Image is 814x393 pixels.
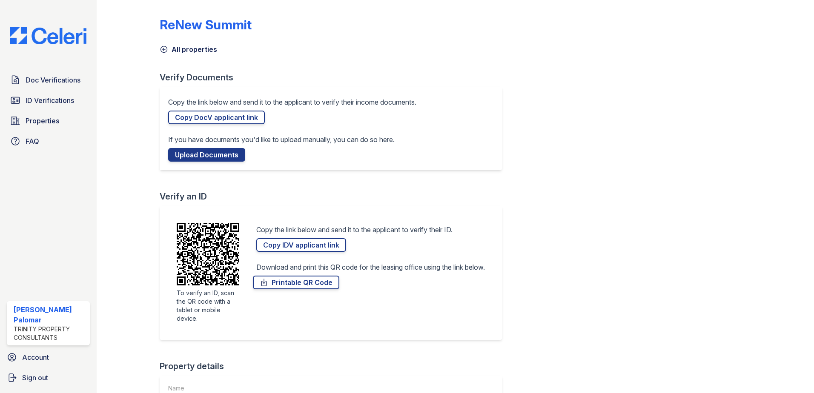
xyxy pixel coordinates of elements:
div: Property details [160,360,509,372]
span: ID Verifications [26,95,74,105]
div: Name [168,384,244,393]
a: Account [3,349,93,366]
a: Copy DocV applicant link [168,111,265,124]
p: Copy the link below and send it to the applicant to verify their income documents. [168,97,416,107]
a: Upload Documents [168,148,245,162]
img: CE_Logo_Blue-a8612792a0a2168367f1c8372b55b34899dd931a85d93a1a3d3e32e68fde9ad4.png [3,27,93,44]
a: Doc Verifications [7,71,90,88]
a: ID Verifications [7,92,90,109]
div: [PERSON_NAME] Palomar [14,305,86,325]
p: If you have documents you'd like to upload manually, you can do so here. [168,134,395,145]
div: To verify an ID, scan the QR code with a tablet or mobile device. [177,289,239,323]
span: Properties [26,116,59,126]
span: FAQ [26,136,39,146]
span: Account [22,352,49,362]
a: Sign out [3,369,93,386]
div: Verify Documents [160,71,509,83]
div: Trinity Property Consultants [14,325,86,342]
span: Sign out [22,373,48,383]
div: Verify an ID [160,191,509,202]
p: Download and print this QR code for the leasing office using the link below. [256,262,485,272]
a: FAQ [7,133,90,150]
span: Doc Verifications [26,75,80,85]
a: Properties [7,112,90,129]
a: All properties [160,44,217,54]
div: ReNew Summit [160,17,252,32]
a: Printable QR Code [253,276,339,289]
a: Copy IDV applicant link [256,238,346,252]
p: Copy the link below and send it to the applicant to verify their ID. [256,225,453,235]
